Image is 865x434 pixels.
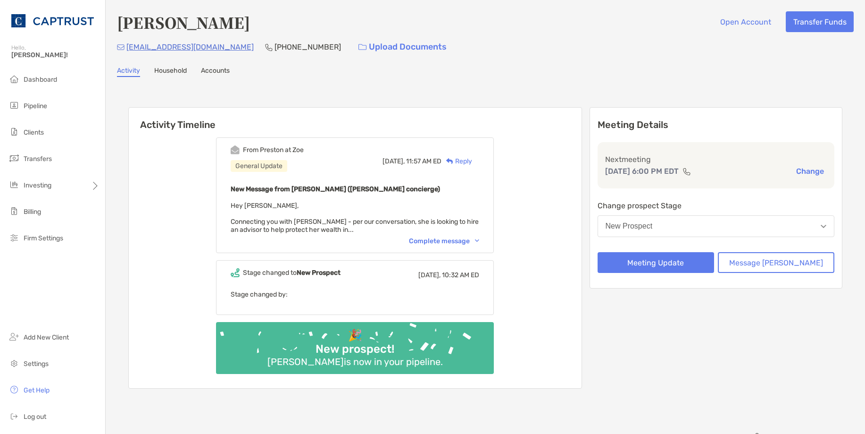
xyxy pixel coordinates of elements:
[446,158,453,164] img: Reply icon
[265,43,273,51] img: Phone Icon
[383,157,405,165] span: [DATE],
[598,215,835,237] button: New Prospect
[358,44,366,51] img: button icon
[274,41,341,53] p: [PHONE_NUMBER]
[8,205,20,217] img: billing icon
[442,271,479,279] span: 10:32 AM ED
[8,232,20,243] img: firm-settings icon
[409,237,479,245] div: Complete message
[786,11,854,32] button: Transfer Funds
[24,333,69,341] span: Add New Client
[8,153,20,164] img: transfers icon
[117,67,140,77] a: Activity
[24,128,44,136] span: Clients
[24,234,63,242] span: Firm Settings
[24,155,52,163] span: Transfers
[24,102,47,110] span: Pipeline
[606,222,653,230] div: New Prospect
[129,108,582,130] h6: Activity Timeline
[24,76,57,84] span: Dashboard
[406,157,441,165] span: 11:57 AM ED
[418,271,441,279] span: [DATE],
[713,11,778,32] button: Open Account
[231,202,479,234] span: Hey [PERSON_NAME], Connecting you with [PERSON_NAME] - per our conversation, she is looking to hi...
[24,413,46,421] span: Log out
[682,168,691,175] img: communication type
[475,239,479,242] img: Chevron icon
[154,67,187,77] a: Household
[793,166,827,176] button: Change
[598,252,714,273] button: Meeting Update
[8,73,20,85] img: dashboard icon
[344,329,366,342] div: 🎉
[8,357,20,369] img: settings icon
[117,11,250,33] h4: [PERSON_NAME]
[8,179,20,190] img: investing icon
[24,208,41,216] span: Billing
[8,331,20,342] img: add_new_client icon
[352,37,453,57] a: Upload Documents
[264,356,447,367] div: [PERSON_NAME] is now in your pipeline.
[231,145,240,154] img: Event icon
[11,4,94,38] img: CAPTRUST Logo
[24,181,51,189] span: Investing
[201,67,230,77] a: Accounts
[231,289,479,300] p: Stage changed by:
[24,360,49,368] span: Settings
[821,225,826,228] img: Open dropdown arrow
[441,156,472,166] div: Reply
[117,44,125,50] img: Email Icon
[243,269,341,277] div: Stage changed to
[216,322,494,366] img: Confetti
[605,153,827,165] p: Next meeting
[312,342,398,356] div: New prospect!
[8,410,20,422] img: logout icon
[231,185,440,193] b: New Message from [PERSON_NAME] ([PERSON_NAME] concierge)
[297,269,341,277] b: New Prospect
[126,41,254,53] p: [EMAIL_ADDRESS][DOMAIN_NAME]
[231,268,240,277] img: Event icon
[11,51,100,59] span: [PERSON_NAME]!
[24,386,50,394] span: Get Help
[598,200,835,212] p: Change prospect Stage
[231,160,287,172] div: General Update
[598,119,835,131] p: Meeting Details
[605,165,679,177] p: [DATE] 6:00 PM EDT
[8,100,20,111] img: pipeline icon
[718,252,834,273] button: Message [PERSON_NAME]
[8,126,20,137] img: clients icon
[8,384,20,395] img: get-help icon
[243,146,304,154] div: From Preston at Zoe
